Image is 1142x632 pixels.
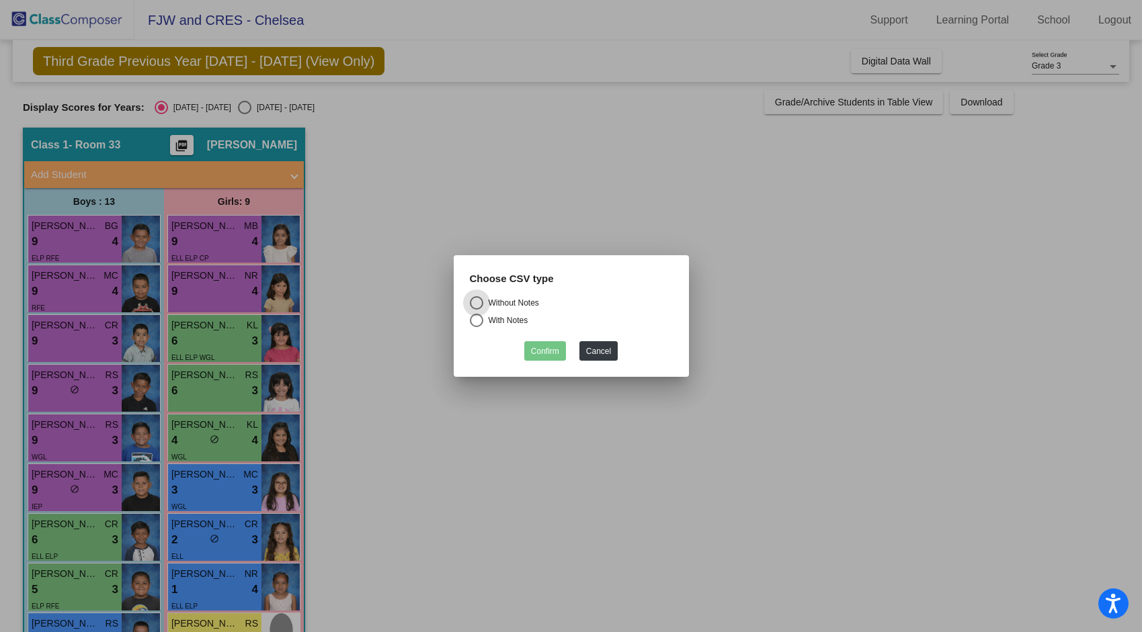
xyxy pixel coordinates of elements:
[483,297,539,309] div: Without Notes
[470,271,554,287] label: Choose CSV type
[579,341,618,361] button: Cancel
[470,296,673,331] mat-radio-group: Select an option
[524,341,566,361] button: Confirm
[483,314,528,326] div: With Notes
